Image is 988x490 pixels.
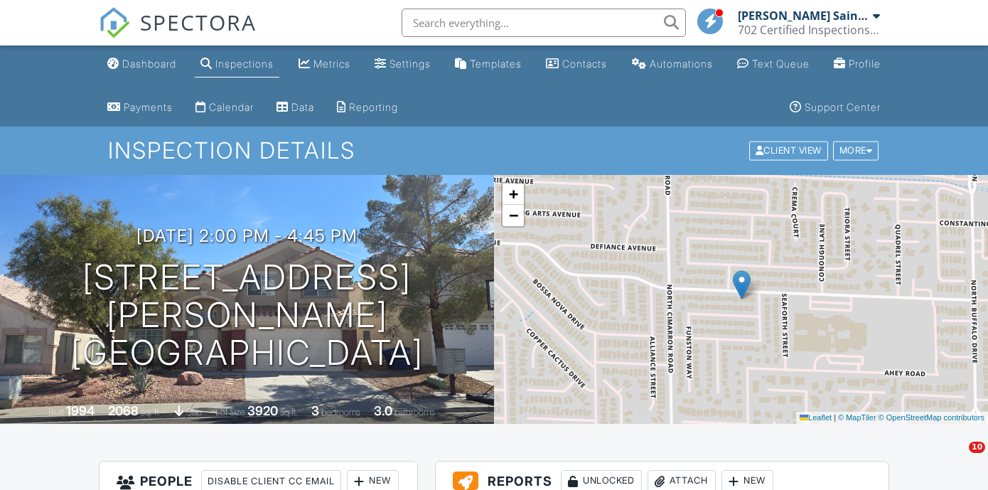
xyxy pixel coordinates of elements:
[124,101,173,113] div: Payments
[784,95,886,121] a: Support Center
[136,226,358,245] h3: [DATE] 2:00 pm - 4:45 pm
[195,51,279,78] a: Inspections
[509,185,518,203] span: +
[402,9,686,37] input: Search everything...
[186,407,202,417] span: slab
[321,407,360,417] span: bedrooms
[215,407,245,417] span: Lot Size
[349,101,398,113] div: Reporting
[940,442,974,476] iframe: Intercom live chat
[369,51,436,78] a: Settings
[141,407,161,417] span: sq. ft.
[834,413,836,422] span: |
[849,58,881,70] div: Profile
[540,51,613,78] a: Contacts
[215,58,274,70] div: Inspections
[731,51,815,78] a: Text Queue
[247,403,278,418] div: 3920
[449,51,527,78] a: Templates
[99,19,257,49] a: SPECTORA
[752,58,810,70] div: Text Queue
[23,259,471,371] h1: [STREET_ADDRESS][PERSON_NAME] [GEOGRAPHIC_DATA]
[271,95,320,121] a: Data
[291,101,314,113] div: Data
[99,7,130,38] img: The Best Home Inspection Software - Spectora
[122,58,176,70] div: Dashboard
[838,413,876,422] a: © MapTiler
[626,51,719,78] a: Automations (Basic)
[394,407,435,417] span: bathrooms
[66,403,95,418] div: 1994
[738,23,880,37] div: 702 Certified Inspections LLC.
[833,142,879,161] div: More
[509,206,518,224] span: −
[733,270,751,299] img: Marker
[650,58,713,70] div: Automations
[280,407,298,417] span: sq.ft.
[805,101,881,113] div: Support Center
[293,51,356,78] a: Metrics
[738,9,869,23] div: [PERSON_NAME] Saint [PERSON_NAME]
[102,95,178,121] a: Payments
[390,58,431,70] div: Settings
[108,138,880,163] h1: Inspection Details
[562,58,607,70] div: Contacts
[800,413,832,422] a: Leaflet
[749,142,828,161] div: Client View
[311,403,319,418] div: 3
[748,144,832,155] a: Client View
[331,95,404,121] a: Reporting
[969,442,985,453] span: 10
[108,403,139,418] div: 2068
[190,95,259,121] a: Calendar
[879,413,984,422] a: © OpenStreetMap contributors
[48,407,64,417] span: Built
[209,101,254,113] div: Calendar
[374,403,392,418] div: 3.0
[313,58,350,70] div: Metrics
[470,58,522,70] div: Templates
[102,51,182,78] a: Dashboard
[828,51,886,78] a: Company Profile
[503,183,524,205] a: Zoom in
[503,205,524,226] a: Zoom out
[140,7,257,37] span: SPECTORA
